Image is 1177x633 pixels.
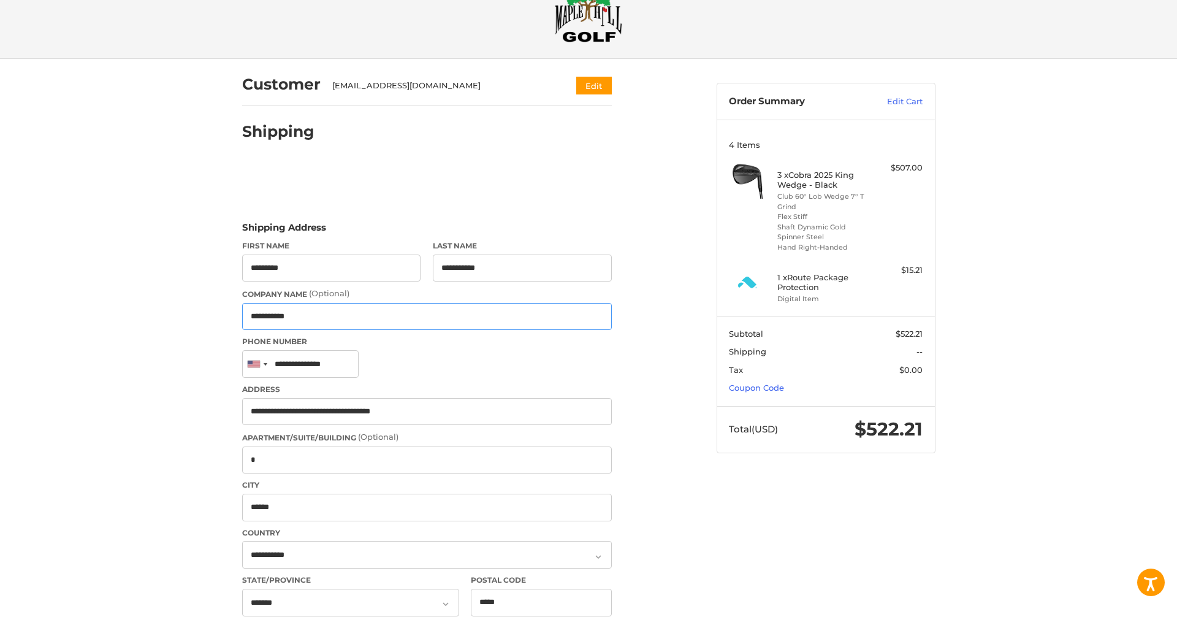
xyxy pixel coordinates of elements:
label: State/Province [242,575,459,586]
span: -- [916,347,923,356]
label: Country [242,527,612,539]
li: Hand Right-Handed [777,242,871,253]
h3: 4 Items [729,140,923,150]
legend: Shipping Address [242,221,326,240]
li: Digital Item [777,294,871,304]
span: Tax [729,365,743,375]
li: Shaft Dynamic Gold Spinner Steel [777,222,871,242]
span: $522.21 [855,418,923,440]
div: [EMAIL_ADDRESS][DOMAIN_NAME] [332,80,552,92]
div: $507.00 [874,162,923,174]
small: (Optional) [309,288,349,298]
h4: 1 x Route Package Protection [777,272,871,293]
a: Coupon Code [729,383,784,393]
button: Edit [576,77,612,94]
span: $522.21 [896,329,923,339]
li: Flex Stiff [777,212,871,222]
span: Total (USD) [729,423,778,435]
h2: Shipping [242,122,314,141]
li: Club 60° Lob Wedge 7° T Grind [777,191,871,212]
label: Apartment/Suite/Building [242,431,612,443]
label: Phone Number [242,336,612,347]
span: Shipping [729,347,766,356]
span: $0.00 [899,365,923,375]
div: United States: +1 [243,351,271,377]
label: Last Name [433,240,612,251]
label: Address [242,384,612,395]
a: Edit Cart [861,96,923,108]
small: (Optional) [358,432,398,442]
h3: Order Summary [729,96,861,108]
label: City [242,480,612,491]
span: Subtotal [729,329,763,339]
h2: Customer [242,75,321,94]
label: Company Name [242,288,612,300]
label: First Name [242,240,421,251]
label: Postal Code [471,575,612,586]
h4: 3 x Cobra 2025 King Wedge - Black [777,170,871,190]
div: $15.21 [874,264,923,277]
